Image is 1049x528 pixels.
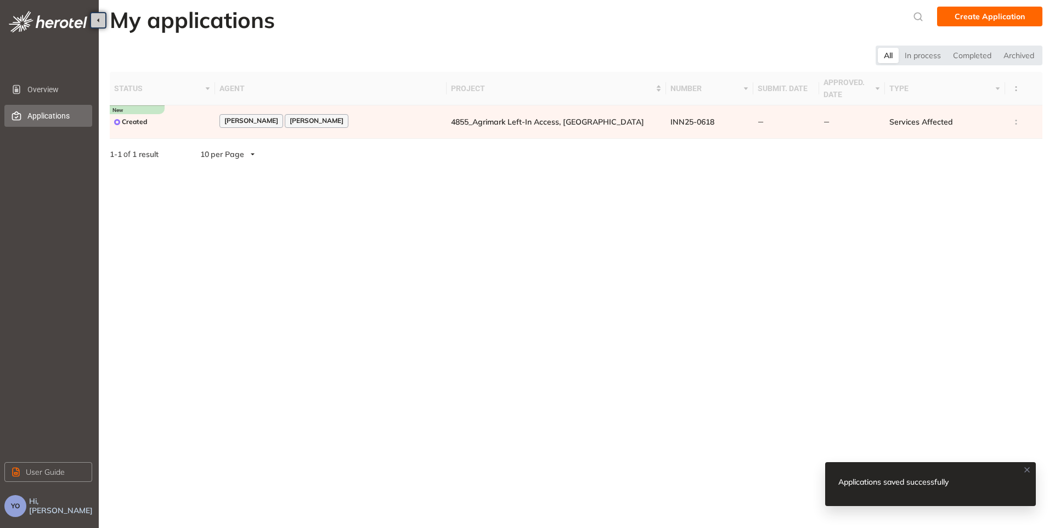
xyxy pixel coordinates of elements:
span: Services Affected [889,117,953,127]
span: number [670,82,741,94]
th: status [110,72,215,105]
span: 1 result [132,149,159,159]
span: INN25-0618 [670,117,714,127]
button: YO [4,495,26,517]
th: agent [215,72,446,105]
th: number [666,72,753,105]
div: of [92,148,176,160]
span: Overview [27,78,83,100]
th: project [447,72,666,105]
button: User Guide [4,462,92,482]
span: [PERSON_NAME] [224,117,278,125]
span: User Guide [26,466,65,478]
div: All [878,48,899,63]
th: type [885,72,1005,105]
span: approved. date [824,76,872,100]
span: — [824,117,830,126]
div: Archived [997,48,1040,63]
span: [PERSON_NAME] [290,117,343,125]
span: project [451,82,653,94]
span: status [114,82,202,94]
strong: 1 - 1 [110,149,122,159]
div: Applications saved successfully [838,475,962,488]
th: submit. date [753,72,819,105]
th: approved. date [819,72,885,105]
span: — [758,117,764,126]
span: type [889,82,992,94]
span: 4855_Agrimark Left-In Access, [GEOGRAPHIC_DATA] [451,117,644,127]
span: Applications [27,105,83,127]
h2: My applications [110,7,275,33]
span: YO [11,502,20,510]
div: In process [899,48,947,63]
button: Create Application [937,7,1042,26]
span: Created [122,118,147,126]
span: Create Application [955,10,1025,23]
span: Hi, [PERSON_NAME] [29,497,94,515]
img: logo [9,11,87,32]
div: Completed [947,48,997,63]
